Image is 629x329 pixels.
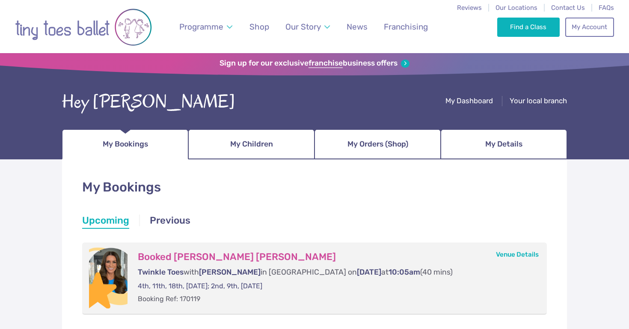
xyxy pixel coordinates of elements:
[347,137,408,152] span: My Orders (Shop)
[485,137,522,152] span: My Details
[389,268,420,276] span: 10:05am
[457,4,482,12] a: Reviews
[138,281,530,291] p: 4th, 11th, 18th, [DATE]; 2nd, 9th, [DATE]
[445,96,493,105] span: My Dashboard
[496,251,539,258] a: Venue Details
[445,96,493,107] a: My Dashboard
[249,22,269,32] span: Shop
[62,129,188,159] a: My Bookings
[175,17,237,37] a: Programme
[246,17,273,37] a: Shop
[82,178,547,197] h1: My Bookings
[551,4,585,12] a: Contact Us
[230,137,273,152] span: My Children
[510,96,567,105] span: Your local branch
[150,214,190,229] a: Previous
[188,129,314,159] a: My Children
[138,251,530,263] h3: Booked [PERSON_NAME] [PERSON_NAME]
[15,6,152,49] img: tiny toes ballet
[62,89,235,115] div: Hey [PERSON_NAME]
[510,96,567,107] a: Your local branch
[138,294,530,304] p: Booking Ref: 170119
[285,22,321,32] span: Our Story
[220,59,409,68] a: Sign up for our exclusivefranchisebusiness offers
[565,18,614,36] a: My Account
[179,22,223,32] span: Programme
[384,22,428,32] span: Franchising
[103,137,148,152] span: My Bookings
[357,268,381,276] span: [DATE]
[138,267,530,278] p: with in [GEOGRAPHIC_DATA] on at (40 mins)
[497,18,560,36] a: Find a Class
[282,17,334,37] a: Our Story
[314,129,441,159] a: My Orders (Shop)
[199,268,261,276] span: [PERSON_NAME]
[380,17,432,37] a: Franchising
[347,22,368,32] span: News
[342,17,371,37] a: News
[495,4,537,12] a: Our Locations
[441,129,567,159] a: My Details
[138,268,184,276] span: Twinkle Toes
[309,59,343,68] strong: franchise
[599,4,614,12] a: FAQs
